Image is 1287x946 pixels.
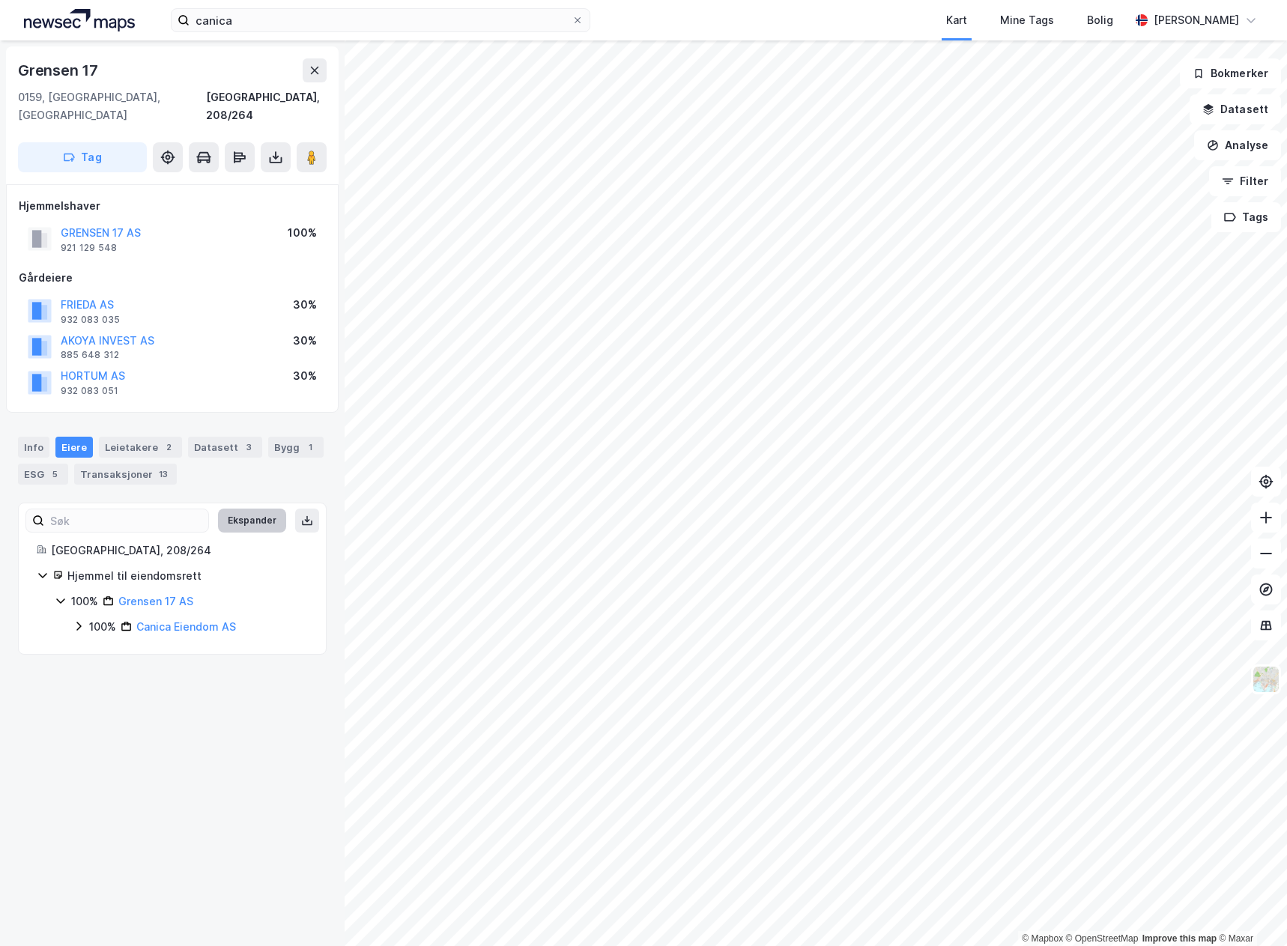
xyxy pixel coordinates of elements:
img: Z [1252,665,1280,694]
div: Datasett [188,437,262,458]
div: 932 083 035 [61,314,120,326]
input: Søk på adresse, matrikkel, gårdeiere, leietakere eller personer [190,9,572,31]
div: 2 [161,440,176,455]
div: 100% [89,618,116,636]
div: Gårdeiere [19,269,326,287]
div: [GEOGRAPHIC_DATA], 208/264 [51,542,308,560]
div: Eiere [55,437,93,458]
button: Ekspander [218,509,286,533]
a: OpenStreetMap [1066,933,1139,944]
div: Kontrollprogram for chat [1212,874,1287,946]
div: 932 083 051 [61,385,118,397]
div: [PERSON_NAME] [1154,11,1239,29]
div: 100% [288,224,317,242]
button: Tags [1211,202,1281,232]
a: Improve this map [1142,933,1217,944]
div: 13 [156,467,171,482]
div: Bolig [1087,11,1113,29]
input: Søk [44,509,208,532]
div: 30% [293,367,317,385]
div: 30% [293,296,317,314]
a: Mapbox [1022,933,1063,944]
div: 5 [47,467,62,482]
img: logo.a4113a55bc3d86da70a041830d287a7e.svg [24,9,135,31]
div: Grensen 17 [18,58,101,82]
div: 921 129 548 [61,242,117,254]
iframe: Chat Widget [1212,874,1287,946]
div: ESG [18,464,68,485]
div: 0159, [GEOGRAPHIC_DATA], [GEOGRAPHIC_DATA] [18,88,206,124]
div: 30% [293,332,317,350]
button: Datasett [1190,94,1281,124]
div: [GEOGRAPHIC_DATA], 208/264 [206,88,327,124]
div: 3 [241,440,256,455]
div: Leietakere [99,437,182,458]
a: Grensen 17 AS [118,595,193,607]
button: Analyse [1194,130,1281,160]
button: Filter [1209,166,1281,196]
div: Bygg [268,437,324,458]
div: Hjemmelshaver [19,197,326,215]
div: 100% [71,592,98,610]
div: Mine Tags [1000,11,1054,29]
div: Kart [946,11,967,29]
div: Info [18,437,49,458]
div: Hjemmel til eiendomsrett [67,567,308,585]
button: Bokmerker [1180,58,1281,88]
a: Canica Eiendom AS [136,620,236,633]
button: Tag [18,142,147,172]
div: Transaksjoner [74,464,177,485]
div: 1 [303,440,318,455]
div: 885 648 312 [61,349,119,361]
